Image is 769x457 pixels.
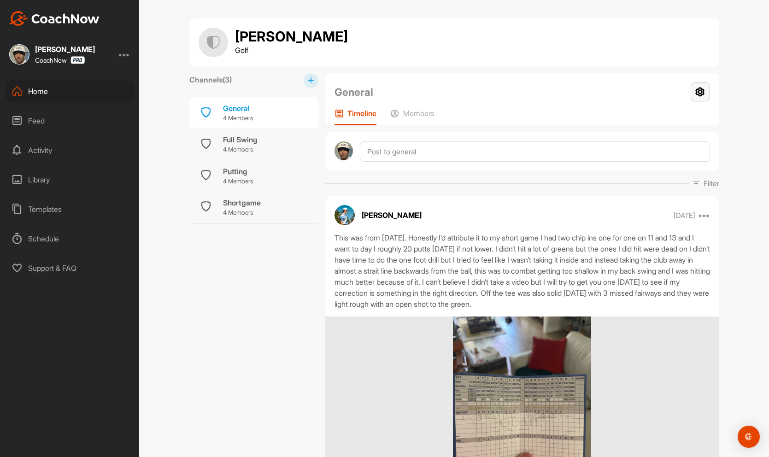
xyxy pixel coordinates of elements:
[335,84,373,100] h2: General
[235,45,348,56] p: Golf
[9,11,100,26] img: CoachNow
[704,178,719,189] p: Filter
[5,139,135,162] div: Activity
[223,134,258,145] div: Full Swing
[223,177,253,186] p: 4 Members
[362,210,422,221] p: [PERSON_NAME]
[35,56,85,64] div: CoachNow
[5,168,135,191] div: Library
[335,232,710,310] div: This was from [DATE]. Honestly I’d attribute it to my short game I had two chip ins one for one o...
[738,426,760,448] div: Open Intercom Messenger
[223,114,253,123] p: 4 Members
[5,109,135,132] div: Feed
[223,103,253,114] div: General
[9,44,29,64] img: square_3afb5cdd0af377cb924fcab7a3847f24.jpg
[189,74,232,85] label: Channels ( 3 )
[5,257,135,280] div: Support & FAQ
[403,109,434,118] p: Members
[199,28,228,57] img: group
[223,208,261,217] p: 4 Members
[5,227,135,250] div: Schedule
[347,109,376,118] p: Timeline
[5,80,135,103] div: Home
[223,197,261,208] div: Shortgame
[235,29,348,45] h1: [PERSON_NAME]
[35,46,95,53] div: [PERSON_NAME]
[674,211,695,220] p: [DATE]
[223,166,253,177] div: Putting
[335,141,353,160] img: avatar
[223,145,258,154] p: 4 Members
[5,198,135,221] div: Templates
[70,56,85,64] img: CoachNow Pro
[335,205,355,225] img: avatar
